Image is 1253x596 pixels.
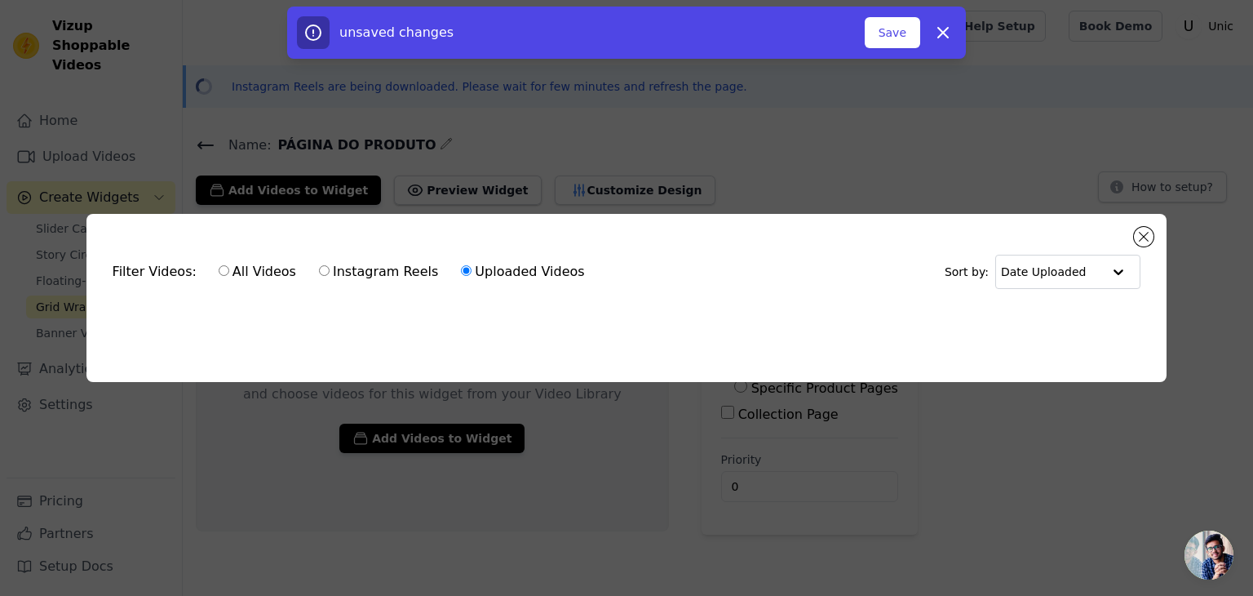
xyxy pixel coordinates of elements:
label: Instagram Reels [318,261,439,282]
div: Filter Videos: [113,253,594,291]
div: Sort by: [945,255,1141,289]
span: unsaved changes [339,24,454,40]
label: All Videos [218,261,297,282]
button: Save [865,17,920,48]
div: Bate-papo aberto [1184,531,1233,580]
button: Close modal [1134,227,1153,247]
label: Uploaded Videos [460,261,585,282]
